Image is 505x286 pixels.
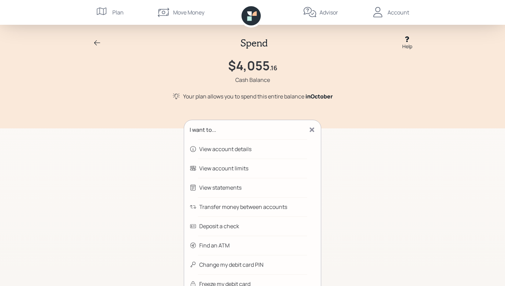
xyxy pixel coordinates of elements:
[183,92,333,100] div: Your plan allows you to spend this entire balance
[240,37,268,49] h2: Spend
[199,241,229,250] div: Find an ATM
[199,145,251,153] div: View account details
[199,203,287,211] div: Transfer money between accounts
[173,8,204,17] div: Move Money
[112,8,124,17] div: Plan
[270,64,277,72] h4: .16
[319,8,338,17] div: Advisor
[388,8,409,17] div: Account
[199,183,242,192] div: View statements
[305,93,333,100] span: in October
[235,76,270,84] div: Cash Balance
[199,164,248,172] div: View account limits
[199,261,263,269] div: Change my debit card PIN
[190,126,216,134] div: I want to...
[228,58,270,73] h1: $4,055
[199,222,239,230] div: Deposit a check
[402,43,412,50] div: Help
